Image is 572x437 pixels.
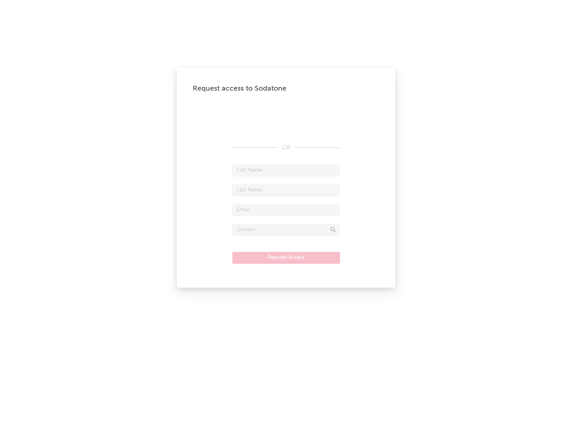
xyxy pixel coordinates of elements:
div: Request access to Sodatone [193,84,379,93]
input: Email [232,204,340,216]
input: Last Name [232,184,340,196]
input: First Name [232,164,340,176]
input: Division [232,224,340,236]
button: Request Access [232,252,340,264]
div: OR [232,143,340,153]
